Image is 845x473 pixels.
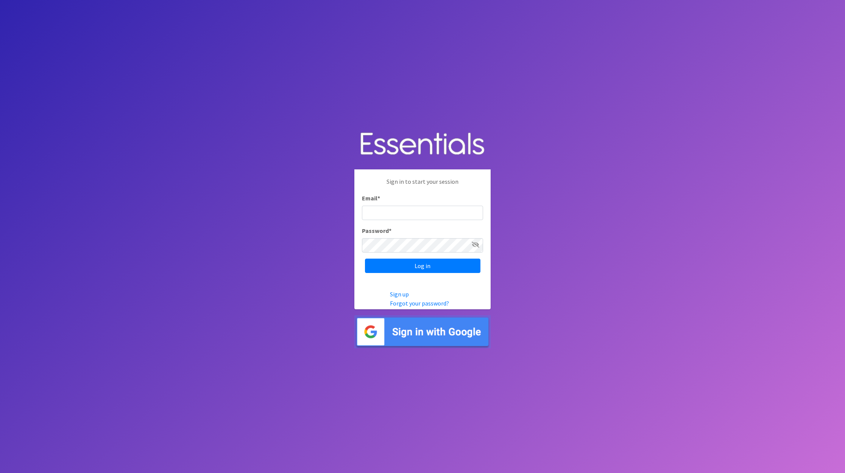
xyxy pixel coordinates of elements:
p: Sign in to start your session [362,177,483,194]
img: Human Essentials [354,125,491,164]
abbr: required [389,227,391,234]
abbr: required [377,194,380,202]
label: Email [362,194,380,203]
a: Forgot your password? [390,299,449,307]
img: Sign in with Google [354,315,491,348]
label: Password [362,226,391,235]
input: Log in [365,259,480,273]
a: Sign up [390,290,409,298]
